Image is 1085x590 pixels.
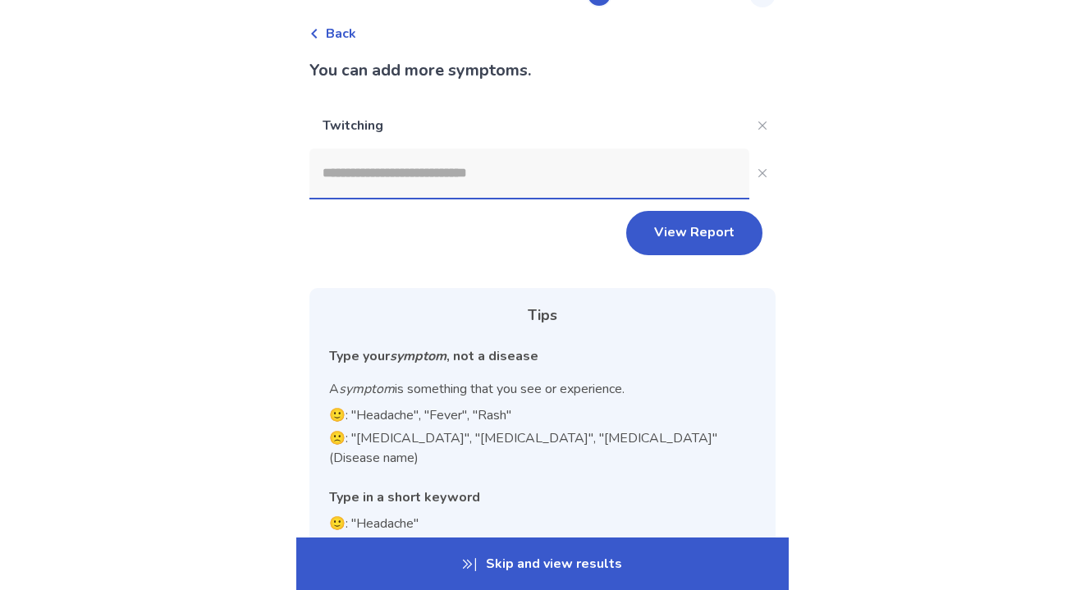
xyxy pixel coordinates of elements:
[329,487,756,507] div: Type in a short keyword
[329,304,756,327] div: Tips
[749,112,776,139] button: Close
[309,58,776,83] p: You can add more symptoms.
[329,514,756,533] p: 🙂: "Headache"
[749,160,776,186] button: Close
[329,428,756,468] p: 🙁: "[MEDICAL_DATA]", "[MEDICAL_DATA]", "[MEDICAL_DATA]" (Disease name)
[390,347,446,365] i: symptom
[309,103,749,149] p: Twitching
[329,537,756,576] p: 🙁: "I woke up in the middle of the night because I had a Headache" (Full Sentence)
[329,405,756,425] p: 🙂: "Headache", "Fever", "Rash"
[329,346,756,366] div: Type your , not a disease
[296,537,789,590] p: Skip and view results
[309,149,749,198] input: Close
[329,379,756,399] p: A is something that you see or experience.
[339,380,395,398] i: symptom
[326,24,356,43] span: Back
[626,211,762,255] button: View Report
